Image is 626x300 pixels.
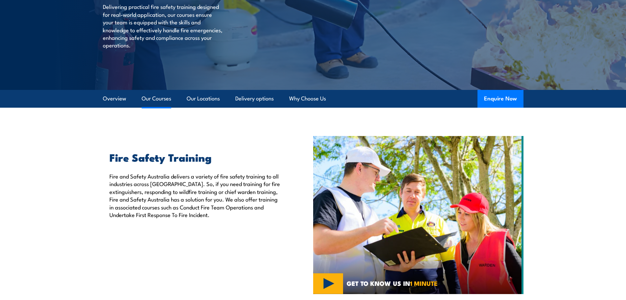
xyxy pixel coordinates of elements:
a: Our Locations [187,90,220,107]
a: Overview [103,90,126,107]
strong: 1 MINUTE [410,278,438,288]
img: Fire Safety Training Courses [313,136,523,294]
a: Our Courses [142,90,171,107]
a: Delivery options [235,90,274,107]
a: Why Choose Us [289,90,326,107]
h2: Fire Safety Training [109,152,283,162]
p: Delivering practical fire safety training designed for real-world application, our courses ensure... [103,3,223,49]
p: Fire and Safety Australia delivers a variety of fire safety training to all industries across [GE... [109,172,283,218]
span: GET TO KNOW US IN [347,280,438,286]
button: Enquire Now [477,90,523,108]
